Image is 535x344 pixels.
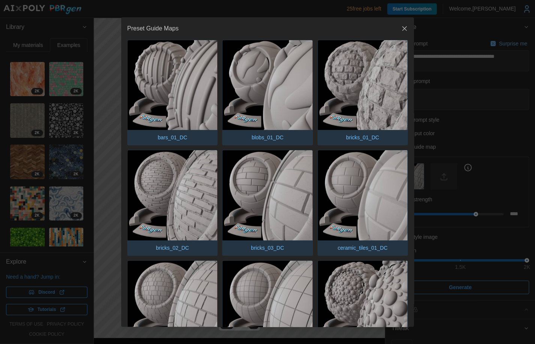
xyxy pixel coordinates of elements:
img: bricks_03_DC.png [222,150,312,240]
h2: Preset Guide Maps [127,26,179,32]
img: bars_01_DC.png [128,40,217,130]
p: ceramic_tiles_01_DC [334,240,391,255]
p: bricks_01_DC [342,130,383,145]
p: blobs_01_DC [248,130,287,145]
img: bricks_01_DC.png [318,40,407,130]
button: bricks_02_DC.pngbricks_02_DC [127,150,218,256]
button: bricks_01_DC.pngbricks_01_DC [317,40,408,146]
img: ceramic_tiles_01_DC.png [318,150,407,240]
button: bricks_03_DC.pngbricks_03_DC [222,150,313,256]
button: blobs_01_DC.pngblobs_01_DC [222,40,313,146]
button: ceramic_tiles_01_DC.pngceramic_tiles_01_DC [317,150,408,256]
p: bricks_03_DC [247,240,288,255]
button: bars_01_DC.pngbars_01_DC [127,40,218,146]
p: bars_01_DC [154,130,191,145]
p: bricks_02_DC [152,240,193,255]
img: blobs_01_DC.png [222,40,312,130]
img: bricks_02_DC.png [128,150,217,240]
